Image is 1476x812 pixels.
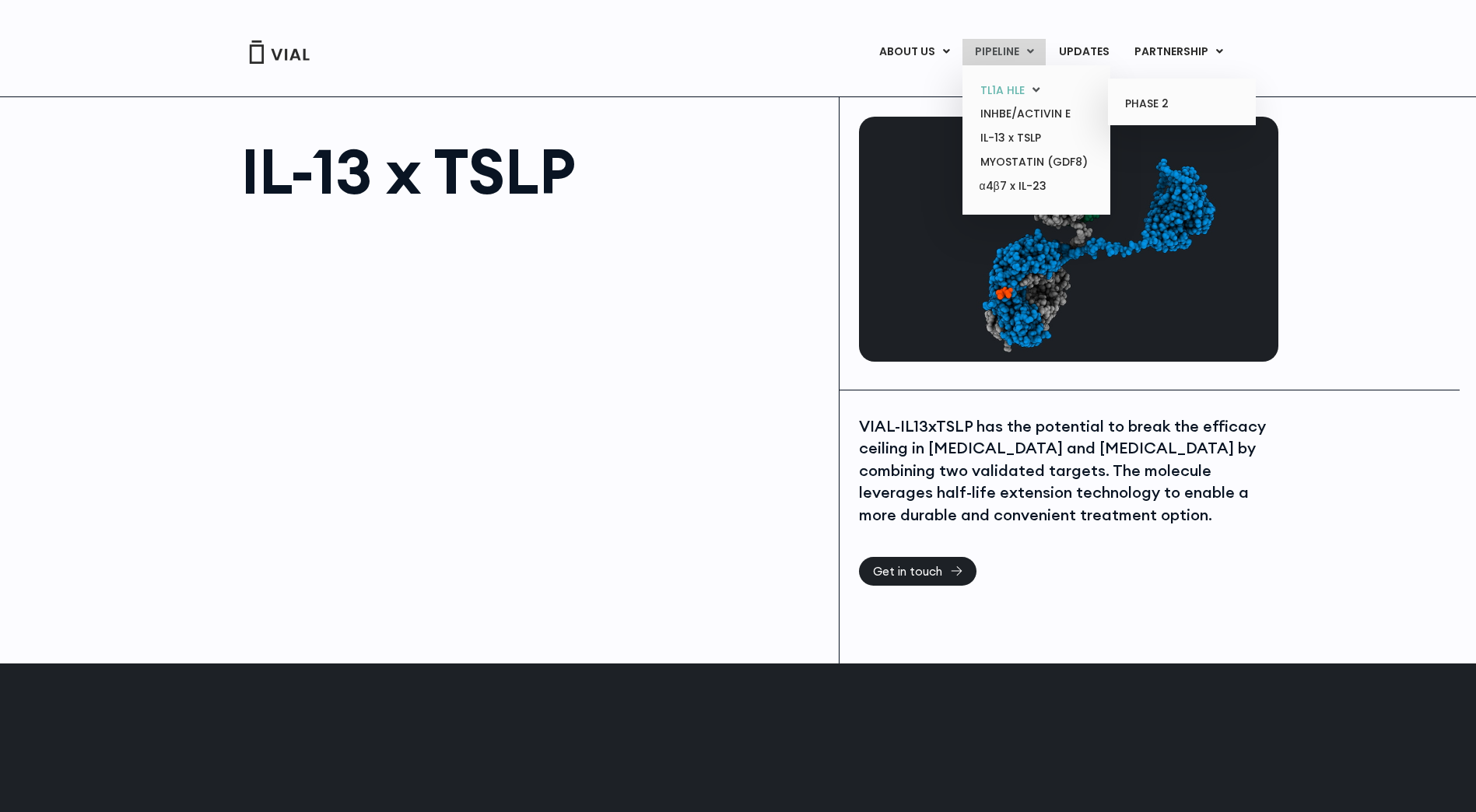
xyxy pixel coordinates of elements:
a: ABOUT USMenu Toggle [867,39,962,65]
h1: IL-13 x TSLP [241,140,824,202]
a: α4β7 x IL-23 [968,174,1104,199]
a: PIPELINEMenu Toggle [962,39,1046,65]
a: PARTNERSHIPMenu Toggle [1122,39,1236,65]
a: MYOSTATIN (GDF8) [968,150,1104,174]
a: Get in touch [859,557,976,586]
a: PHASE 2 [1113,92,1250,117]
a: TL1A HLEMenu Toggle [968,79,1104,103]
a: IL-13 x TSLP [968,126,1104,150]
img: Vial Logo [248,40,310,64]
a: INHBE/ACTIVIN E [968,102,1104,126]
div: VIAL-IL13xTSLP has the potential to break the efficacy ceiling in [MEDICAL_DATA] and [MEDICAL_DAT... [859,415,1274,527]
span: Get in touch [873,565,942,577]
a: UPDATES [1047,39,1121,65]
